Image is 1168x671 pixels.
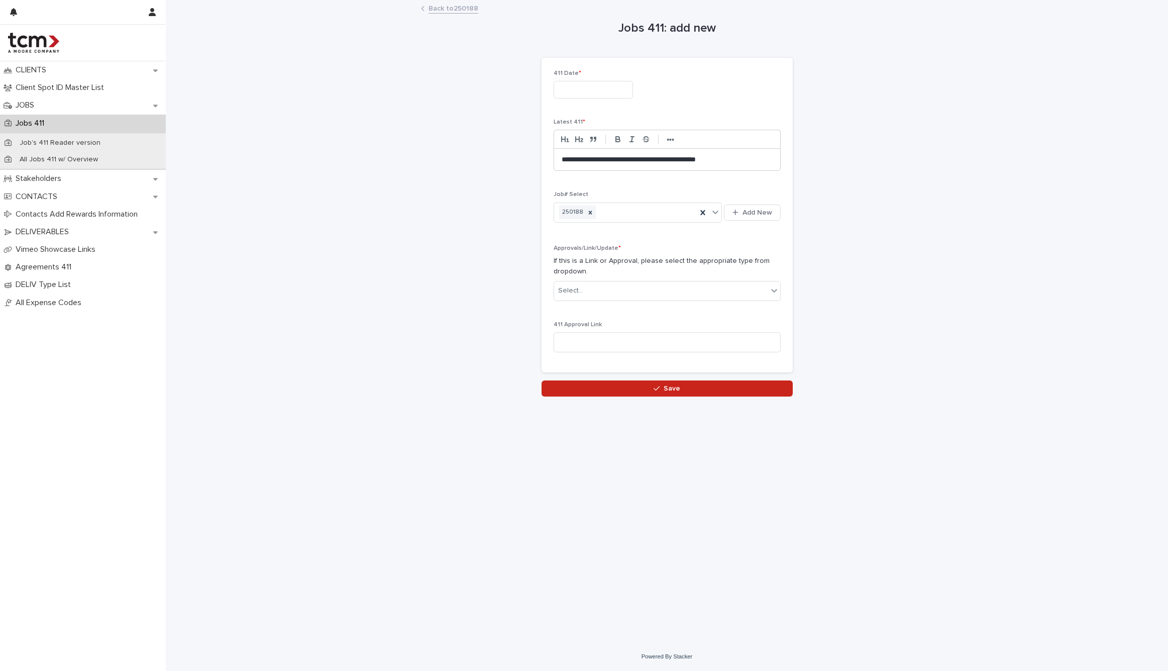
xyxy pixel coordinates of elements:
[429,2,478,14] a: Back to250188
[554,256,781,277] p: If this is a Link or Approval, please select the appropriate type from dropdown.
[12,101,42,110] p: JOBS
[12,227,77,237] p: DELIVERABLES
[664,133,678,145] button: •••
[12,245,103,254] p: Vimeo Showcase Links
[664,385,680,392] span: Save
[12,192,65,202] p: CONTACTS
[554,191,588,198] span: Job# Select
[554,245,621,251] span: Approvals/Link/Update
[12,298,89,308] p: All Expense Codes
[12,262,79,272] p: Agreements 411
[12,139,109,147] p: Job's 411 Reader version
[12,65,54,75] p: CLIENTS
[554,322,602,328] span: 411 Approval Link
[8,33,59,53] img: 4hMmSqQkux38exxPVZHQ
[12,119,52,128] p: Jobs 411
[542,21,793,36] h1: Jobs 411: add new
[12,83,112,92] p: Client Spot ID Master List
[12,280,79,290] p: DELIV Type List
[12,155,106,164] p: All Jobs 411 w/ Overview
[542,380,793,397] button: Save
[742,209,772,216] span: Add New
[12,210,146,219] p: Contacts Add Rewards Information
[558,285,583,296] div: Select...
[667,136,674,144] strong: •••
[554,119,585,125] span: Latest 411
[642,653,692,659] a: Powered By Stacker
[559,206,585,219] div: 250188
[554,70,581,76] span: 411 Date
[12,174,69,183] p: Stakeholders
[724,205,780,221] button: Add New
